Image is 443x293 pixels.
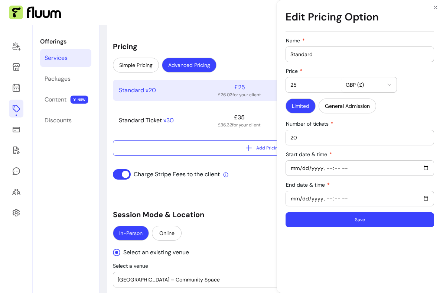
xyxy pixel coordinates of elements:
button: Save [286,212,434,227]
span: End date & time [286,181,326,188]
span: Start date & time [286,151,329,158]
span: Number of tickets [286,120,330,127]
span: Name [286,37,302,44]
button: General Admission [319,99,376,113]
button: GBP (£) [341,77,397,92]
button: Limited [286,99,316,113]
input: Name [290,51,429,58]
span: Price [286,68,299,74]
input: Number of tickets [290,134,429,141]
h1: Edit Pricing Option [286,3,434,32]
input: Price [290,81,336,88]
input: End date & time [290,194,429,203]
input: Start date & time [290,164,429,172]
span: GBP (£) [346,81,383,88]
button: Close [430,1,442,13]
